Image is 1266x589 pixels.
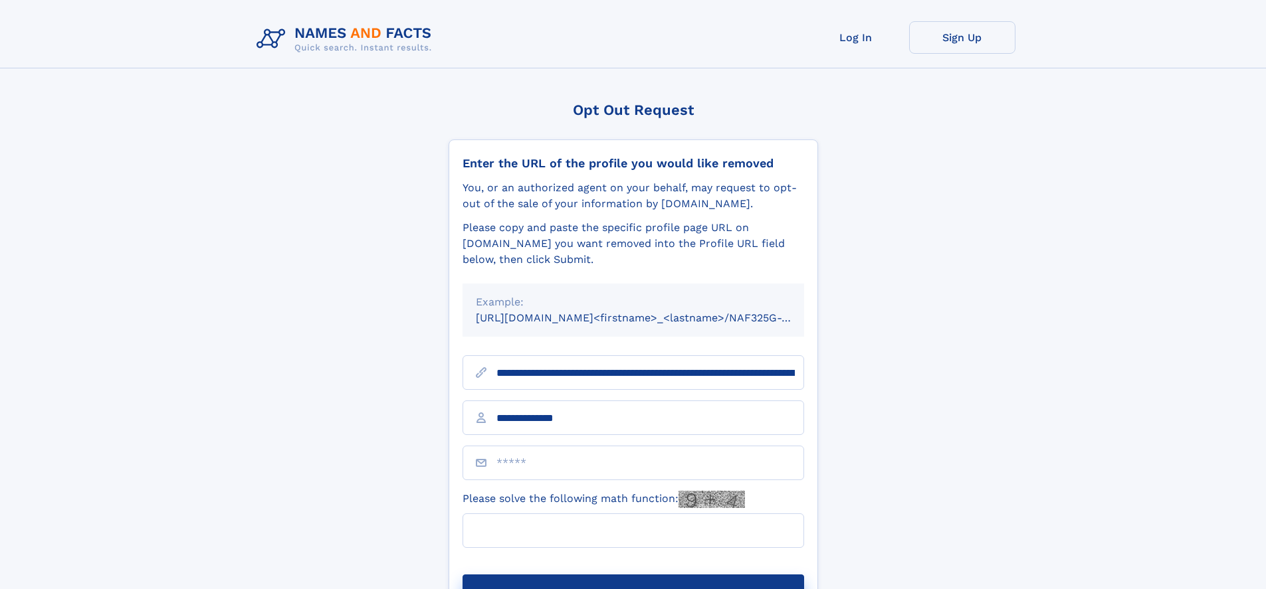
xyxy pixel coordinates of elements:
img: Logo Names and Facts [251,21,443,57]
a: Sign Up [909,21,1015,54]
small: [URL][DOMAIN_NAME]<firstname>_<lastname>/NAF325G-xxxxxxxx [476,311,829,324]
a: Log In [803,21,909,54]
div: You, or an authorized agent on your behalf, may request to opt-out of the sale of your informatio... [463,180,804,212]
div: Enter the URL of the profile you would like removed [463,156,804,171]
div: Example: [476,294,791,310]
label: Please solve the following math function: [463,491,745,508]
div: Opt Out Request [449,102,818,118]
div: Please copy and paste the specific profile page URL on [DOMAIN_NAME] you want removed into the Pr... [463,220,804,268]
